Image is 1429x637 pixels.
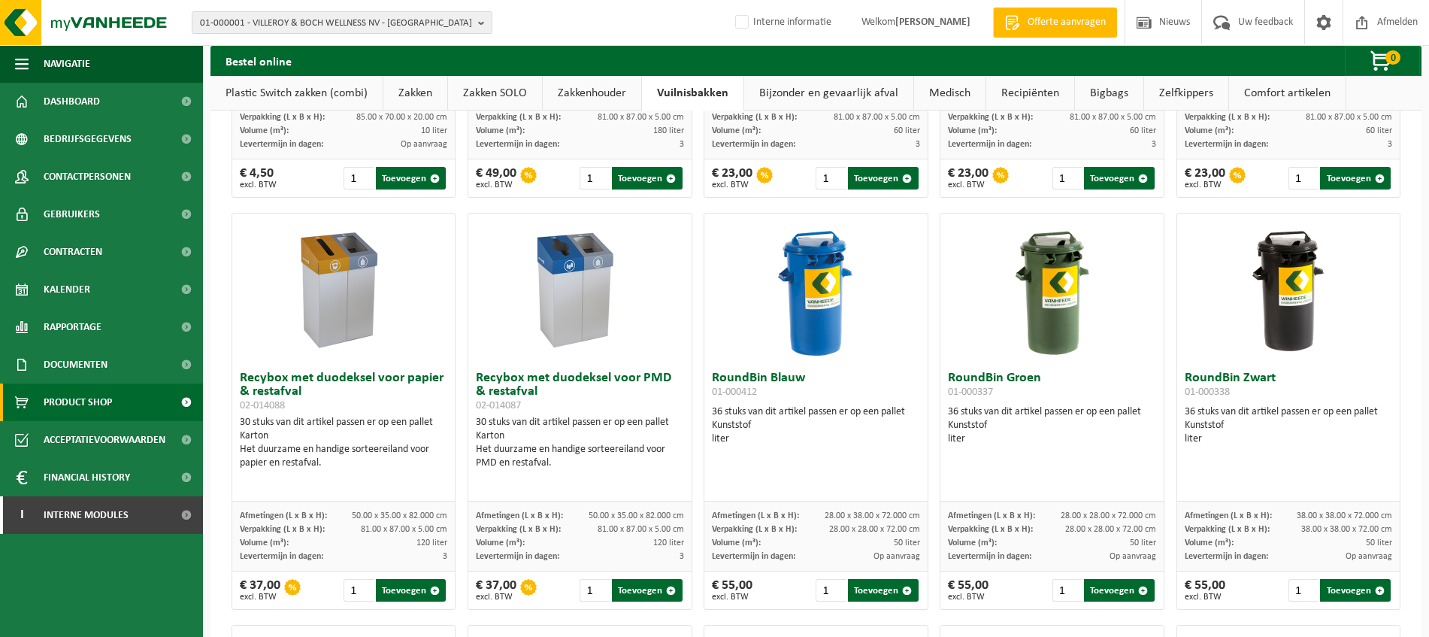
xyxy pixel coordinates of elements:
[1130,126,1156,135] span: 60 liter
[1385,50,1400,65] span: 0
[240,552,323,561] span: Levertermijn in dagen:
[712,113,797,122] span: Verpakking (L x B x H):
[829,525,920,534] span: 28.00 x 28.00 x 72.00 cm
[476,443,683,470] div: Het duurzame en handige sorteereiland voor PMD en restafval.
[712,405,919,446] div: 36 stuks van dit artikel passen er op een pallet
[476,538,525,548] span: Volume (m³):
[993,8,1117,38] a: Offerte aanvragen
[948,538,997,548] span: Volume (m³):
[44,346,107,384] span: Documenten
[44,233,102,271] span: Contracten
[948,405,1155,446] div: 36 stuks van dit artikel passen er op een pallet
[476,167,516,190] div: € 49,00
[1288,167,1319,190] input: 1
[948,372,1155,402] h3: RoundBin Groen
[240,113,325,122] span: Verpakking (L x B x H):
[1366,538,1392,548] span: 50 liter
[580,579,610,602] input: 1
[1185,419,1392,432] div: Kunststof
[873,552,920,561] span: Op aanvraag
[44,83,100,120] span: Dashboard
[1185,180,1225,190] span: excl. BTW
[848,579,919,602] button: Toevoegen
[361,525,447,534] span: 81.00 x 87.00 x 5.00 cm
[421,126,447,135] span: 10 liter
[1015,214,1090,364] img: 01-000337
[712,180,752,190] span: excl. BTW
[504,214,655,364] img: 02-014087
[712,552,795,561] span: Levertermijn in dagen:
[1185,140,1268,149] span: Levertermijn in dagen:
[894,126,920,135] span: 60 liter
[894,538,920,548] span: 50 liter
[680,552,684,561] span: 3
[268,214,419,364] img: 02-014088
[476,429,683,443] div: Karton
[44,271,90,308] span: Kalender
[1070,113,1156,122] span: 81.00 x 87.00 x 5.00 cm
[916,140,920,149] span: 3
[476,416,683,470] div: 30 stuks van dit artikel passen er op een pallet
[240,140,323,149] span: Levertermijn in dagen:
[612,167,683,190] button: Toevoegen
[376,167,447,190] button: Toevoegen
[712,432,919,446] div: liter
[15,496,29,534] span: I
[1229,76,1346,111] a: Comfort artikelen
[948,140,1031,149] span: Levertermijn in dagen:
[44,45,90,83] span: Navigatie
[834,113,920,122] span: 81.00 x 87.00 x 5.00 cm
[712,372,919,402] h3: RoundBin Blauw
[948,167,988,190] div: € 23,00
[376,579,447,602] button: Toevoegen
[240,180,277,190] span: excl. BTW
[1185,113,1270,122] span: Verpakking (L x B x H):
[948,579,988,602] div: € 55,00
[1065,525,1156,534] span: 28.00 x 28.00 x 72.00 cm
[240,429,447,443] div: Karton
[712,579,752,602] div: € 55,00
[1185,593,1225,602] span: excl. BTW
[653,126,684,135] span: 180 liter
[1052,167,1083,190] input: 1
[948,593,988,602] span: excl. BTW
[712,511,799,520] span: Afmetingen (L x B x H):
[1297,511,1392,520] span: 38.00 x 38.00 x 72.000 cm
[1061,511,1156,520] span: 28.00 x 28.00 x 72.000 cm
[986,76,1074,111] a: Recipiënten
[476,552,559,561] span: Levertermijn in dagen:
[1185,432,1392,446] div: liter
[712,140,795,149] span: Levertermijn in dagen:
[598,113,684,122] span: 81.00 x 87.00 x 5.00 cm
[948,419,1155,432] div: Kunststof
[44,459,130,496] span: Financial History
[44,120,132,158] span: Bedrijfsgegevens
[948,511,1035,520] span: Afmetingen (L x B x H):
[642,76,743,111] a: Vuilnisbakken
[712,126,761,135] span: Volume (m³):
[1110,552,1156,561] span: Op aanvraag
[1185,538,1234,548] span: Volume (m³):
[1052,579,1083,602] input: 1
[914,76,985,111] a: Medisch
[344,167,374,190] input: 1
[240,525,325,534] span: Verpakking (L x B x H):
[240,126,289,135] span: Volume (m³):
[732,11,831,34] label: Interne informatie
[44,384,112,421] span: Product Shop
[598,525,684,534] span: 81.00 x 87.00 x 5.00 cm
[240,372,447,412] h3: Recybox met duodeksel voor papier & restafval
[240,400,285,411] span: 02-014088
[744,76,913,111] a: Bijzonder en gevaarlijk afval
[948,126,997,135] span: Volume (m³):
[352,511,447,520] span: 50.00 x 35.00 x 82.000 cm
[476,126,525,135] span: Volume (m³):
[1185,525,1270,534] span: Verpakking (L x B x H):
[778,214,853,364] img: 01-000412
[476,593,516,602] span: excl. BTW
[476,113,561,122] span: Verpakking (L x B x H):
[543,76,641,111] a: Zakkenhouder
[1185,405,1392,446] div: 36 stuks van dit artikel passen er op een pallet
[476,400,521,411] span: 02-014087
[1320,579,1391,602] button: Toevoegen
